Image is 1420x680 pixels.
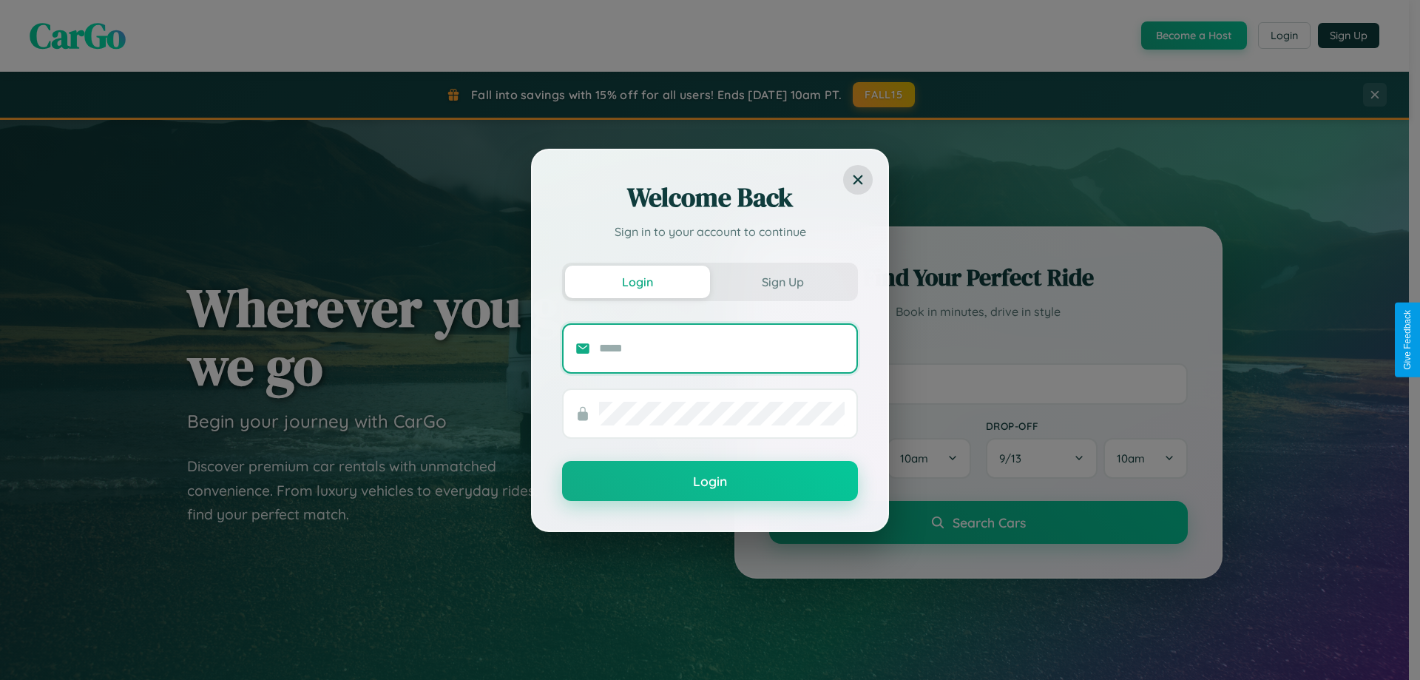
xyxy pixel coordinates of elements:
[565,266,710,298] button: Login
[562,223,858,240] p: Sign in to your account to continue
[710,266,855,298] button: Sign Up
[1402,310,1413,370] div: Give Feedback
[562,461,858,501] button: Login
[562,180,858,215] h2: Welcome Back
